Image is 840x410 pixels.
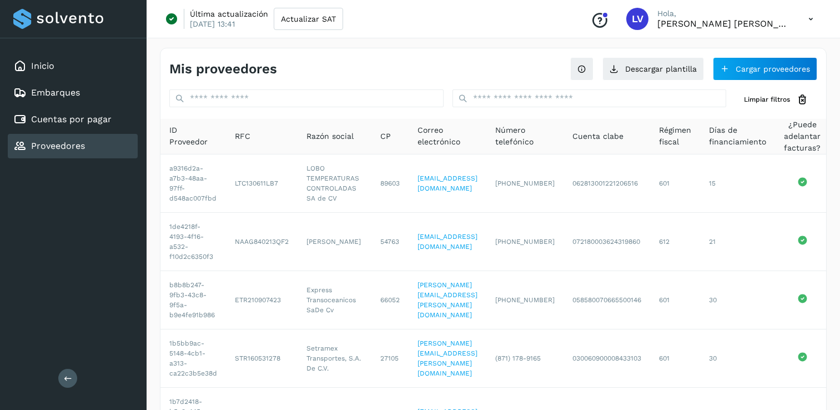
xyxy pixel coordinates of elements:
[190,19,235,29] p: [DATE] 13:41
[371,329,409,388] td: 27105
[298,154,371,213] td: LOBO TEMPERATURAS CONTROLADAS SA de CV
[226,154,298,213] td: LTC130611LB7
[226,329,298,388] td: STR160531278
[495,124,555,148] span: Número telefónico
[160,154,226,213] td: a9316d2a-a7b3-48aa-97ff-d548ac007fbd
[306,131,354,142] span: Razón social
[298,271,371,329] td: Express Transoceanicos SaDe Cv
[169,124,217,148] span: ID Proveedor
[700,213,775,271] td: 21
[169,61,277,77] h4: Mis proveedores
[380,131,391,142] span: CP
[418,174,477,192] a: [EMAIL_ADDRESS][DOMAIN_NAME]
[226,271,298,329] td: ETR210907423
[495,296,555,304] span: [PHONE_NUMBER]
[495,179,555,187] span: [PHONE_NUMBER]
[650,213,700,271] td: 612
[371,271,409,329] td: 66052
[700,329,775,388] td: 30
[495,238,555,246] span: [PHONE_NUMBER]
[190,9,268,19] p: Última actualización
[572,131,623,142] span: Cuenta clabe
[160,213,226,271] td: 1de4218f-4193-4f16-a532-f10d2c6350f3
[274,8,343,30] button: Actualizar SAT
[713,57,817,81] button: Cargar proveedores
[564,213,650,271] td: 072180003624319860
[495,354,541,362] span: (871) 178-9165
[371,154,409,213] td: 89603
[31,87,80,98] a: Embarques
[418,339,477,377] a: [PERSON_NAME][EMAIL_ADDRESS][PERSON_NAME][DOMAIN_NAME]
[8,54,138,78] div: Inicio
[8,134,138,158] div: Proveedores
[709,124,766,148] span: Días de financiamiento
[564,329,650,388] td: 030060900008433103
[650,271,700,329] td: 601
[418,281,477,319] a: [PERSON_NAME][EMAIL_ADDRESS][PERSON_NAME][DOMAIN_NAME]
[659,124,691,148] span: Régimen fiscal
[8,81,138,105] div: Embarques
[371,213,409,271] td: 54763
[226,213,298,271] td: NAAG840213QF2
[735,89,817,110] button: Limpiar filtros
[657,9,791,18] p: Hola,
[700,154,775,213] td: 15
[700,271,775,329] td: 30
[564,271,650,329] td: 058580070665500146
[160,271,226,329] td: b8b8b247-9fb3-43c8-9f5a-b9e4fe91b986
[160,329,226,388] td: 1b5bb9ac-5148-4cb1-a313-ca22c3b5e38d
[650,329,700,388] td: 601
[657,18,791,29] p: Laura Verónica Hernández Salinas
[235,131,250,142] span: RFC
[31,141,85,151] a: Proveedores
[744,94,790,104] span: Limpiar filtros
[8,107,138,132] div: Cuentas por pagar
[418,233,477,251] a: [EMAIL_ADDRESS][DOMAIN_NAME]
[298,213,371,271] td: [PERSON_NAME]
[602,57,704,81] button: Descargar plantilla
[281,15,336,23] span: Actualizar SAT
[784,119,821,154] span: ¿Puede adelantar facturas?
[31,61,54,71] a: Inicio
[564,154,650,213] td: 062813001221206516
[650,154,700,213] td: 601
[31,114,112,124] a: Cuentas por pagar
[298,329,371,388] td: Setramex Transportes, S.A. De C.V.
[418,124,477,148] span: Correo electrónico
